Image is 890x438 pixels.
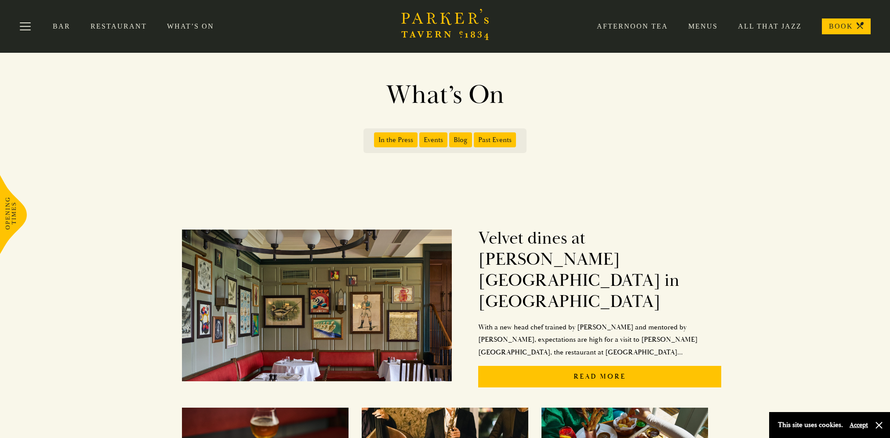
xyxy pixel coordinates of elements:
[875,421,883,430] button: Close and accept
[478,366,722,387] p: Read More
[182,219,722,394] a: Velvet dines at [PERSON_NAME][GEOGRAPHIC_DATA] in [GEOGRAPHIC_DATA]With a new head chef trained b...
[474,132,516,147] span: Past Events
[478,321,722,359] p: With a new head chef trained by [PERSON_NAME] and mentored by [PERSON_NAME], expectations are hig...
[850,421,868,429] button: Accept
[778,419,843,431] p: This site uses cookies.
[419,132,447,147] span: Events
[195,79,696,111] h1: What’s On
[449,132,472,147] span: Blog
[478,228,722,312] h2: Velvet dines at [PERSON_NAME][GEOGRAPHIC_DATA] in [GEOGRAPHIC_DATA]
[374,132,418,147] span: In the Press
